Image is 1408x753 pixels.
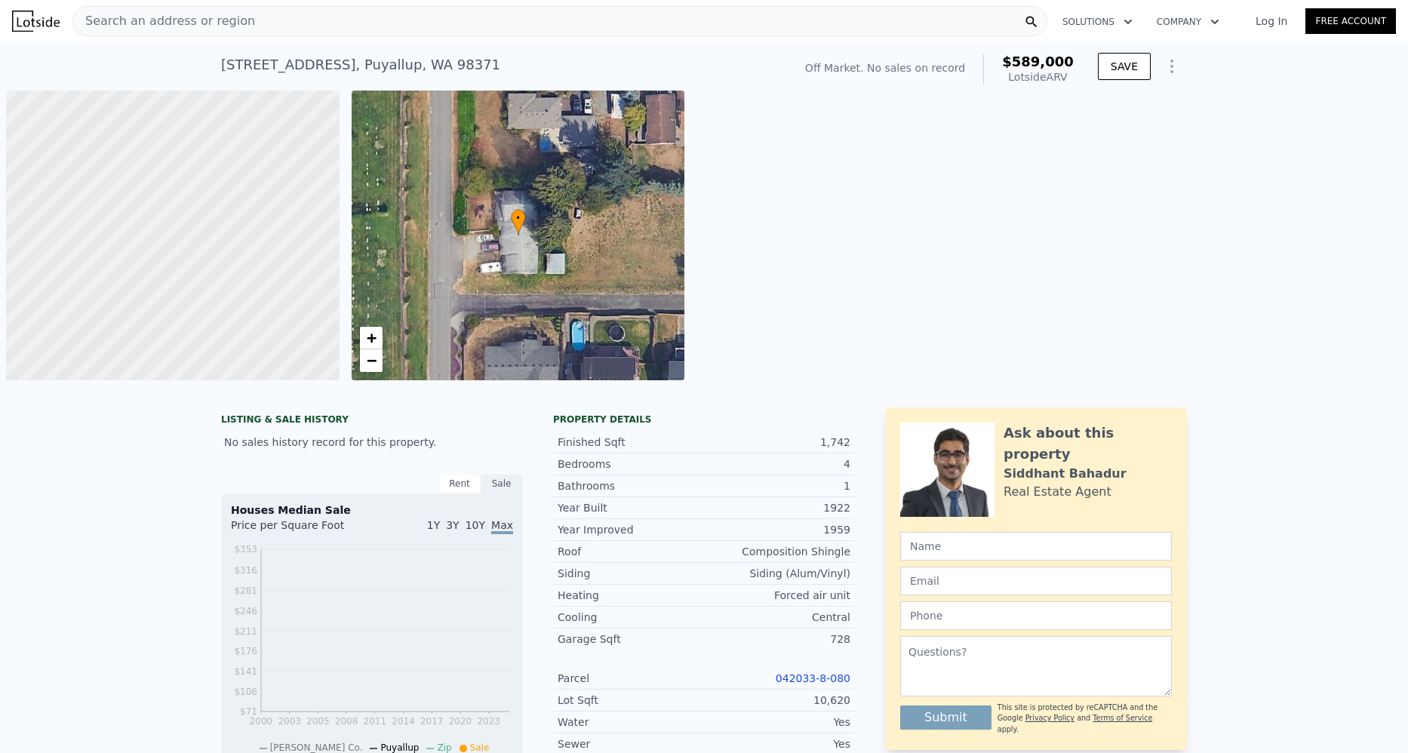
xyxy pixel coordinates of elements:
[558,522,704,537] div: Year Improved
[511,211,526,225] span: •
[306,716,330,727] tspan: 2005
[1093,714,1152,722] a: Terms of Service
[234,566,257,576] tspan: $316
[704,588,850,603] div: Forced air unit
[558,566,704,581] div: Siding
[231,518,372,542] div: Price per Square Foot
[553,413,855,426] div: Property details
[704,610,850,625] div: Central
[446,519,459,531] span: 3Y
[558,671,704,686] div: Parcel
[481,474,523,493] div: Sale
[1157,51,1187,81] button: Show Options
[558,456,704,472] div: Bedrooms
[360,327,383,349] a: Zoom in
[234,646,257,656] tspan: $176
[900,567,1172,595] input: Email
[704,544,850,559] div: Composition Shingle
[558,632,704,647] div: Garage Sqft
[366,328,376,347] span: +
[558,500,704,515] div: Year Built
[234,666,257,677] tspan: $141
[478,716,501,727] tspan: 2023
[12,11,60,32] img: Lotside
[234,606,257,616] tspan: $246
[1050,8,1145,35] button: Solutions
[73,12,255,30] span: Search an address or region
[438,474,481,493] div: Rent
[900,532,1172,561] input: Name
[1004,465,1127,483] div: Siddhant Bahadur
[1025,714,1074,722] a: Privacy Policy
[221,54,500,75] div: [STREET_ADDRESS] , Puyallup , WA 98371
[511,209,526,235] div: •
[704,478,850,493] div: 1
[231,503,513,518] div: Houses Median Sale
[466,519,485,531] span: 10Y
[704,522,850,537] div: 1959
[366,351,376,370] span: −
[704,693,850,708] div: 10,620
[1237,14,1305,29] a: Log In
[278,716,301,727] tspan: 2003
[449,716,472,727] tspan: 2020
[558,435,704,450] div: Finished Sqft
[1145,8,1231,35] button: Company
[1305,8,1396,34] a: Free Account
[704,456,850,472] div: 4
[558,736,704,751] div: Sewer
[900,705,991,730] button: Submit
[1002,69,1074,85] div: Lotside ARV
[234,585,257,596] tspan: $281
[704,566,850,581] div: Siding (Alum/Vinyl)
[240,707,257,718] tspan: $71
[491,519,513,534] span: Max
[558,715,704,730] div: Water
[805,60,965,75] div: Off Market. No sales on record
[558,478,704,493] div: Bathrooms
[270,742,363,753] span: [PERSON_NAME] Co.
[380,742,419,753] span: Puyallup
[704,500,850,515] div: 1922
[1004,483,1111,501] div: Real Estate Agent
[221,429,523,456] div: No sales history record for this property.
[704,715,850,730] div: Yes
[558,610,704,625] div: Cooling
[558,693,704,708] div: Lot Sqft
[234,626,257,637] tspan: $211
[427,519,440,531] span: 1Y
[234,544,257,555] tspan: $353
[900,601,1172,630] input: Phone
[392,716,415,727] tspan: 2014
[776,672,850,684] a: 042033-8-080
[1002,54,1074,69] span: $589,000
[250,716,273,727] tspan: 2000
[221,413,523,429] div: LISTING & SALE HISTORY
[364,716,387,727] tspan: 2011
[234,687,257,697] tspan: $106
[704,632,850,647] div: 728
[335,716,358,727] tspan: 2008
[558,588,704,603] div: Heating
[420,716,444,727] tspan: 2017
[558,544,704,559] div: Roof
[704,435,850,450] div: 1,742
[437,742,451,753] span: Zip
[1098,53,1151,80] button: SAVE
[1004,423,1172,465] div: Ask about this property
[470,742,490,753] span: Sale
[998,702,1172,735] div: This site is protected by reCAPTCHA and the Google and apply.
[704,736,850,751] div: Yes
[360,349,383,372] a: Zoom out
